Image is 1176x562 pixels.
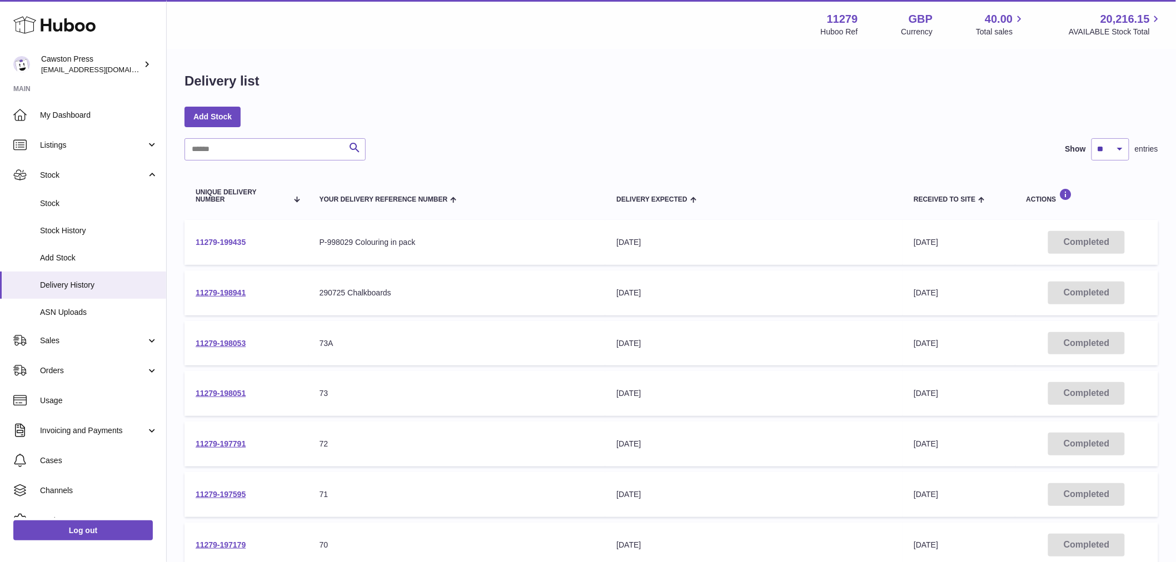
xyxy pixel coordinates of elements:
[914,196,975,203] span: Received to Site
[1065,144,1086,154] label: Show
[40,140,146,150] span: Listings
[185,72,260,90] h1: Delivery list
[196,288,246,297] a: 11279-198941
[1135,144,1158,154] span: entries
[40,170,146,180] span: Stock
[821,27,858,37] div: Huboo Ref
[320,489,595,500] div: 71
[196,540,246,549] a: 11279-197179
[1069,12,1163,37] a: 20,216.15 AVAILABLE Stock Total
[914,288,938,297] span: [DATE]
[909,12,933,27] strong: GBP
[196,339,246,348] a: 11279-198053
[914,490,938,499] span: [DATE]
[13,520,153,540] a: Log out
[914,238,938,247] span: [DATE]
[985,12,1013,27] span: 40.00
[1100,12,1150,27] span: 20,216.15
[40,485,158,496] span: Channels
[914,389,938,398] span: [DATE]
[901,27,933,37] div: Currency
[40,280,158,290] span: Delivery History
[185,107,241,127] a: Add Stock
[40,365,146,376] span: Orders
[320,439,595,449] div: 72
[976,12,1025,37] a: 40.00 Total sales
[40,307,158,318] span: ASN Uploads
[41,65,163,74] span: [EMAIL_ADDRESS][DOMAIN_NAME]
[196,389,246,398] a: 11279-198051
[13,56,30,73] img: internalAdmin-11279@internal.huboo.com
[320,196,448,203] span: Your Delivery Reference Number
[40,425,146,436] span: Invoicing and Payments
[616,388,891,399] div: [DATE]
[40,515,158,526] span: Settings
[1069,27,1163,37] span: AVAILABLE Stock Total
[40,395,158,406] span: Usage
[827,12,858,27] strong: 11279
[196,439,246,448] a: 11279-197791
[41,54,141,75] div: Cawston Press
[320,288,595,298] div: 290725 Chalkboards
[914,339,938,348] span: [DATE]
[196,238,246,247] a: 11279-199435
[320,540,595,550] div: 70
[616,489,891,500] div: [DATE]
[616,237,891,248] div: [DATE]
[320,338,595,349] div: 73A
[320,388,595,399] div: 73
[40,253,158,263] span: Add Stock
[320,237,595,248] div: P-998029 Colouring in pack
[616,439,891,449] div: [DATE]
[196,189,287,203] span: Unique Delivery Number
[616,338,891,349] div: [DATE]
[914,439,938,448] span: [DATE]
[914,540,938,549] span: [DATE]
[40,335,146,346] span: Sales
[616,288,891,298] div: [DATE]
[616,196,687,203] span: Delivery Expected
[976,27,1025,37] span: Total sales
[40,225,158,236] span: Stock History
[40,455,158,466] span: Cases
[40,198,158,209] span: Stock
[1026,188,1147,203] div: Actions
[196,490,246,499] a: 11279-197595
[40,110,158,121] span: My Dashboard
[616,540,891,550] div: [DATE]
